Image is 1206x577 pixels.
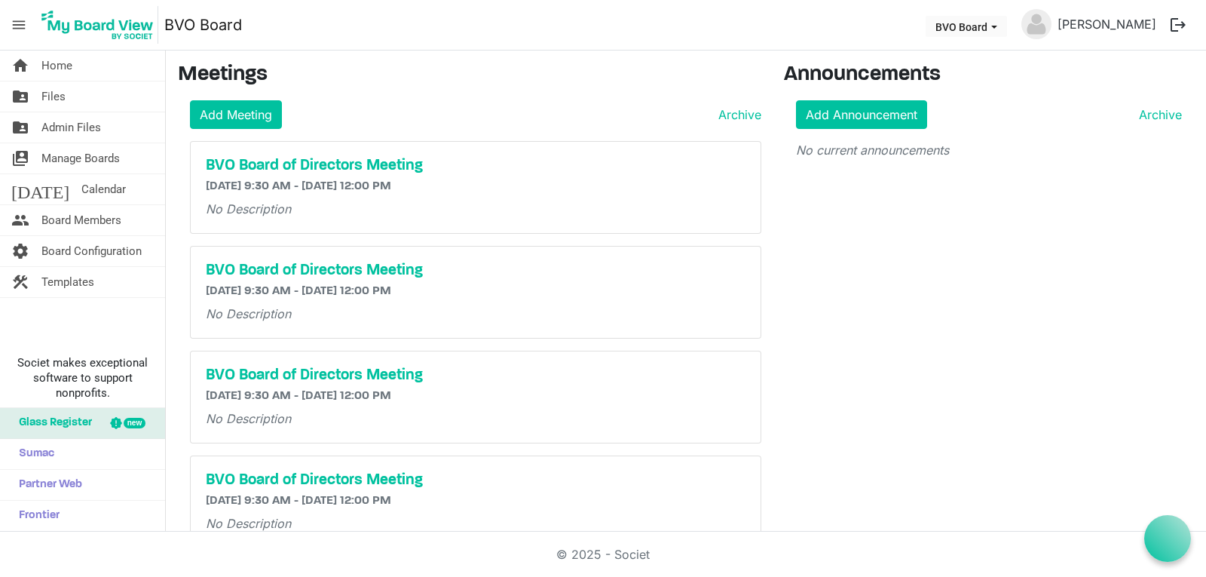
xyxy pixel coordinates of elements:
[556,547,650,562] a: © 2025 - Societ
[206,305,745,323] p: No Description
[926,16,1007,37] button: BVO Board dropdownbutton
[11,112,29,143] span: folder_shared
[37,6,164,44] a: My Board View Logo
[11,51,29,81] span: home
[206,410,745,428] p: No Description
[206,471,745,490] a: BVO Board of Directors Meeting
[11,439,54,469] span: Sumac
[11,174,69,204] span: [DATE]
[11,236,29,266] span: settings
[796,100,927,129] a: Add Announcement
[206,180,745,194] h6: [DATE] 9:30 AM - [DATE] 12:00 PM
[796,141,1182,159] p: No current announcements
[41,51,72,81] span: Home
[41,143,120,173] span: Manage Boards
[11,143,29,173] span: switch_account
[784,63,1194,88] h3: Announcements
[206,200,745,218] p: No Description
[41,112,101,143] span: Admin Files
[206,494,745,508] h6: [DATE] 9:30 AM - [DATE] 12:00 PM
[124,418,145,428] div: new
[1133,106,1182,124] a: Archive
[11,205,29,235] span: people
[81,174,126,204] span: Calendar
[178,63,761,88] h3: Meetings
[206,284,745,299] h6: [DATE] 9:30 AM - [DATE] 12:00 PM
[11,267,29,297] span: construction
[712,106,761,124] a: Archive
[164,10,242,40] a: BVO Board
[7,355,158,401] span: Societ makes exceptional software to support nonprofits.
[11,408,92,438] span: Glass Register
[206,389,745,404] h6: [DATE] 9:30 AM - [DATE] 12:00 PM
[41,236,142,266] span: Board Configuration
[41,267,94,297] span: Templates
[11,81,29,112] span: folder_shared
[1162,9,1194,41] button: logout
[11,470,82,500] span: Partner Web
[5,11,33,39] span: menu
[41,205,121,235] span: Board Members
[1051,9,1162,39] a: [PERSON_NAME]
[206,367,745,385] a: BVO Board of Directors Meeting
[37,6,158,44] img: My Board View Logo
[11,501,60,531] span: Frontier
[190,100,282,129] a: Add Meeting
[206,514,745,532] p: No Description
[206,157,745,175] a: BVO Board of Directors Meeting
[206,262,745,280] a: BVO Board of Directors Meeting
[41,81,66,112] span: Files
[1021,9,1051,39] img: no-profile-picture.svg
